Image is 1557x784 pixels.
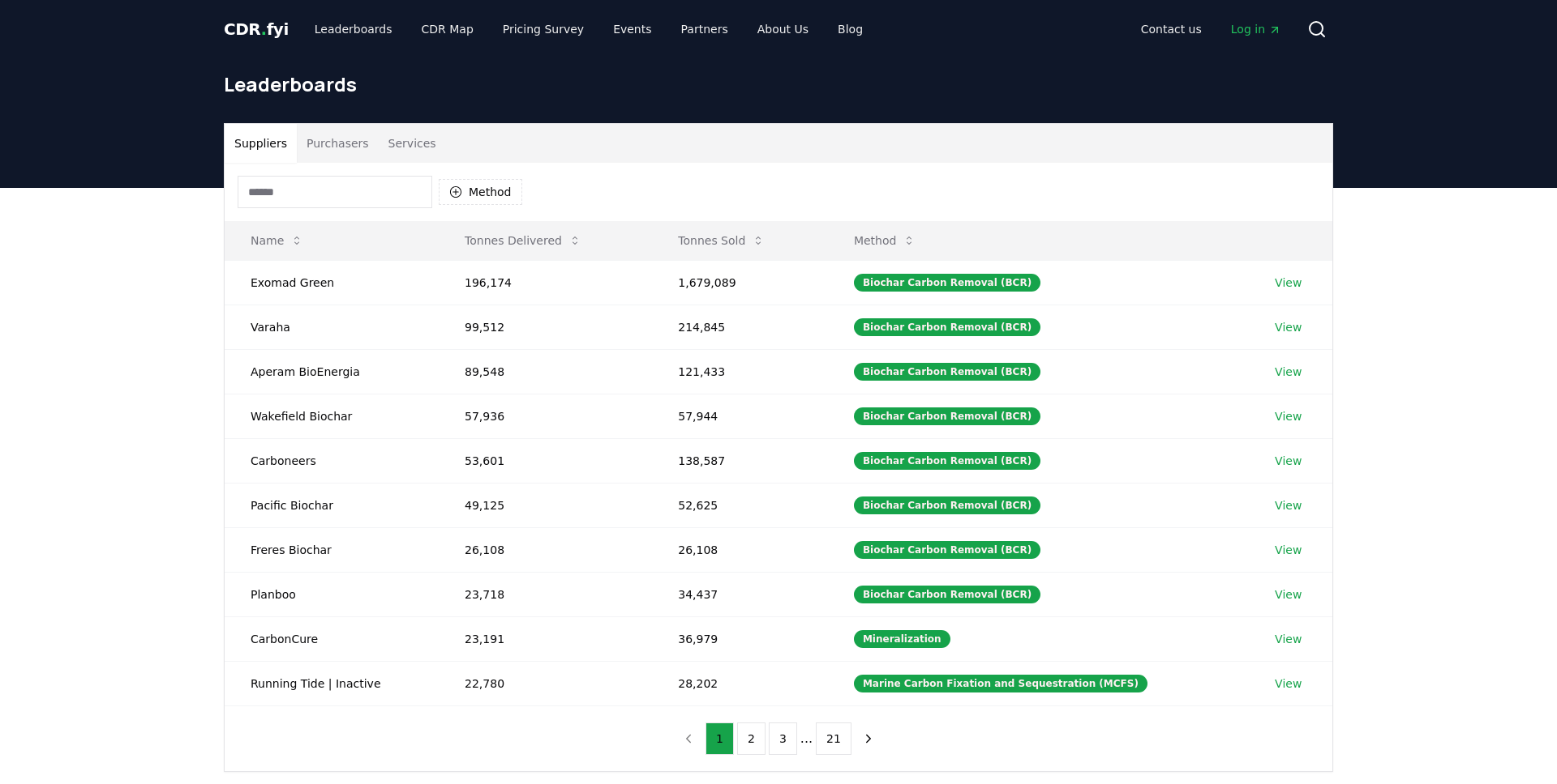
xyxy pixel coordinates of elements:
[379,124,446,163] button: Services
[769,722,797,755] button: 3
[225,483,439,527] td: Pacific Biochar
[439,572,652,616] td: 23,718
[816,722,851,755] button: 21
[225,349,439,394] td: Aperam BioEnergia
[439,483,652,527] td: 49,125
[225,527,439,572] td: Freres Biochar
[652,394,828,438] td: 57,944
[225,438,439,483] td: Carboneers
[238,224,316,257] button: Name
[652,260,828,305] td: 1,679,089
[1275,319,1302,335] a: View
[1275,542,1302,558] a: View
[854,630,950,648] div: Mineralization
[854,496,1040,514] div: Biochar Carbon Removal (BCR)
[854,318,1040,336] div: Biochar Carbon Removal (BCR)
[1128,15,1215,44] a: Contact us
[665,224,778,257] button: Tonnes Sold
[225,305,439,349] td: Varaha
[841,224,929,257] button: Method
[225,661,439,705] td: Running Tide | Inactive
[854,541,1040,559] div: Biochar Carbon Removal (BCR)
[1275,364,1302,380] a: View
[652,616,828,661] td: 36,979
[1275,453,1302,469] a: View
[1218,15,1294,44] a: Log in
[225,260,439,305] td: Exomad Green
[854,586,1040,603] div: Biochar Carbon Removal (BCR)
[1275,275,1302,291] a: View
[854,363,1040,381] div: Biochar Carbon Removal (BCR)
[225,394,439,438] td: Wakefield Biochar
[737,722,766,755] button: 2
[225,572,439,616] td: Planboo
[854,274,1040,292] div: Biochar Carbon Removal (BCR)
[652,661,828,705] td: 28,202
[706,722,734,755] button: 1
[744,15,821,44] a: About Us
[225,616,439,661] td: CarbonCure
[224,18,289,40] a: CDR.fyi
[1128,15,1294,44] nav: Main
[652,349,828,394] td: 121,433
[224,71,1333,97] h1: Leaderboards
[225,124,297,163] button: Suppliers
[1231,21,1281,37] span: Log in
[224,19,289,39] span: CDR fyi
[1275,586,1302,603] a: View
[439,349,652,394] td: 89,548
[825,15,876,44] a: Blog
[439,179,522,205] button: Method
[439,527,652,572] td: 26,108
[652,483,828,527] td: 52,625
[652,572,828,616] td: 34,437
[652,438,828,483] td: 138,587
[1275,675,1302,692] a: View
[409,15,487,44] a: CDR Map
[261,19,267,39] span: .
[854,407,1040,425] div: Biochar Carbon Removal (BCR)
[800,729,813,748] li: ...
[439,616,652,661] td: 23,191
[1275,631,1302,647] a: View
[439,394,652,438] td: 57,936
[302,15,405,44] a: Leaderboards
[297,124,379,163] button: Purchasers
[490,15,597,44] a: Pricing Survey
[439,438,652,483] td: 53,601
[439,661,652,705] td: 22,780
[652,305,828,349] td: 214,845
[452,224,594,257] button: Tonnes Delivered
[1275,497,1302,513] a: View
[302,15,876,44] nav: Main
[854,452,1040,470] div: Biochar Carbon Removal (BCR)
[855,722,882,755] button: next page
[600,15,664,44] a: Events
[439,260,652,305] td: 196,174
[668,15,741,44] a: Partners
[652,527,828,572] td: 26,108
[854,675,1147,692] div: Marine Carbon Fixation and Sequestration (MCFS)
[1275,408,1302,424] a: View
[439,305,652,349] td: 99,512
